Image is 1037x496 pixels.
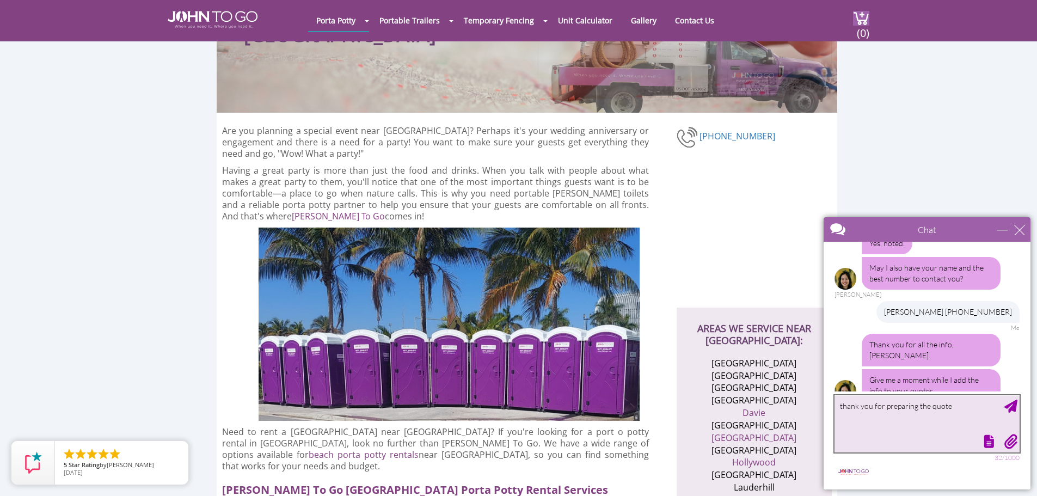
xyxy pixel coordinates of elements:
li: [GEOGRAPHIC_DATA] [701,370,807,382]
li: [GEOGRAPHIC_DATA] [701,357,807,370]
a: Davie [743,407,765,419]
p: Are you planning a special event near [GEOGRAPHIC_DATA]? Perhaps it's your wedding anniversary or... [222,125,649,160]
a: Portable Trailers [371,10,448,31]
li:  [108,448,121,461]
a: Hollywood [732,456,776,468]
span: [PERSON_NAME] [107,461,154,469]
a: [GEOGRAPHIC_DATA] [711,432,796,444]
a: Gallery [623,10,665,31]
li:  [97,448,110,461]
li: [GEOGRAPHIC_DATA] [701,419,807,432]
li: [GEOGRAPHIC_DATA] [701,394,807,407]
a: Porta Potty [308,10,364,31]
li:  [74,448,87,461]
img: Review Rating [22,452,44,474]
li: [GEOGRAPHIC_DATA] [701,444,807,457]
p: Need to rent a [GEOGRAPHIC_DATA] near [GEOGRAPHIC_DATA]? If you're looking for a port o potty ren... [222,426,649,472]
li: Lauderhill [701,481,807,494]
span: [DATE] [64,468,83,476]
h2: AREAS WE SERVICE NEAR [GEOGRAPHIC_DATA]: [688,308,821,346]
li:  [63,448,76,461]
li: [GEOGRAPHIC_DATA] [701,469,807,481]
a: [PERSON_NAME] To Go [292,210,385,222]
iframe: Live Chat Box [817,211,1037,496]
img: cart a [853,11,869,26]
li: [GEOGRAPHIC_DATA] [701,382,807,394]
a: Contact Us [667,10,722,31]
img: phone-number [677,125,699,149]
span: 5 [64,461,67,469]
span: Star Rating [69,461,100,469]
span: (0) [856,17,869,40]
a: [PHONE_NUMBER] [699,130,775,142]
span: by [64,462,180,469]
li:  [85,448,99,461]
a: beach porta potty rentals [309,449,419,461]
p: Having a great party is more than just the food and drinks. When you talk with people about what ... [222,165,649,222]
img: Truck [538,11,832,113]
img: port o potty rental Florida [259,228,640,421]
a: Temporary Fencing [456,10,542,31]
a: Unit Calculator [550,10,621,31]
img: JOHN to go [168,11,257,28]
